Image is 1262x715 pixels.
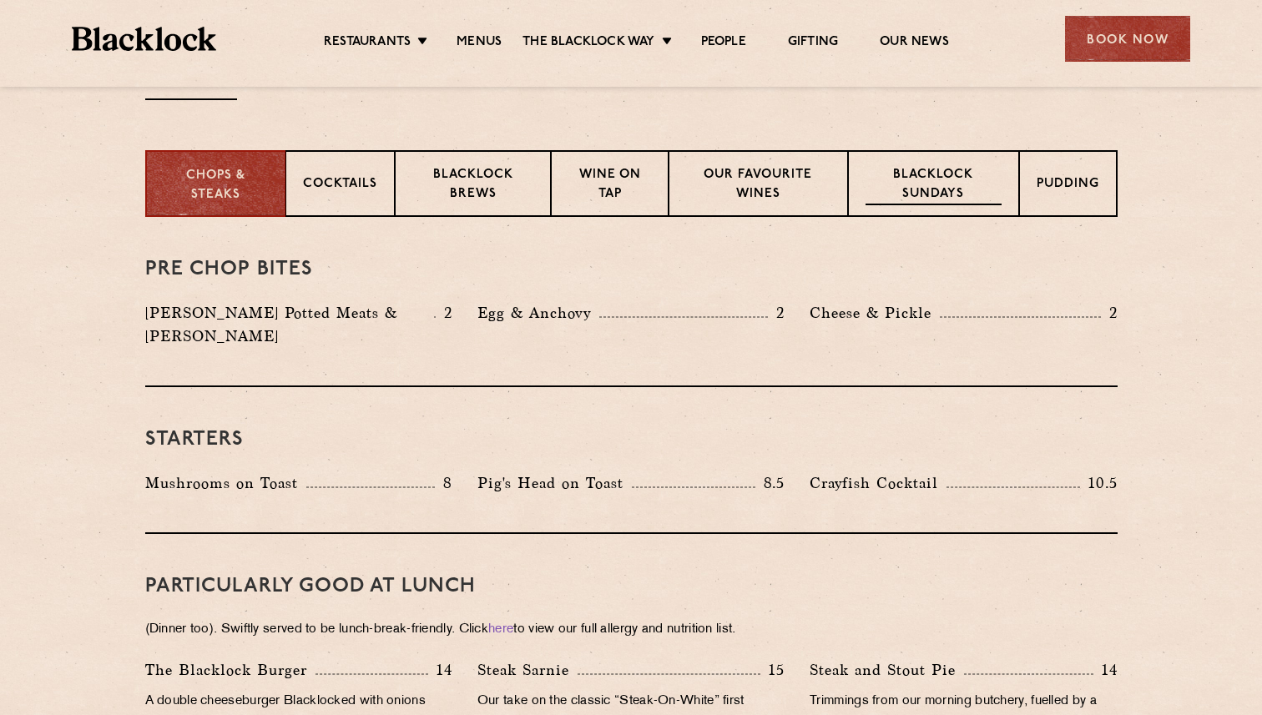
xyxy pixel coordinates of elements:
p: Chops & Steaks [164,167,268,204]
div: Book Now [1065,16,1190,62]
p: 10.5 [1080,472,1117,494]
a: People [701,34,746,53]
a: Gifting [788,34,838,53]
p: 2 [768,302,785,324]
p: Steak Sarnie [477,658,578,682]
p: (Dinner too). Swiftly served to be lunch-break-friendly. Click to view our full allergy and nutri... [145,618,1118,642]
p: 15 [760,659,785,681]
p: 2 [1101,302,1118,324]
a: here [488,623,513,636]
p: 14 [1093,659,1118,681]
p: 8.5 [755,472,785,494]
h3: PARTICULARLY GOOD AT LUNCH [145,576,1118,597]
p: The Blacklock Burger [145,658,315,682]
p: Crayfish Cocktail [810,471,946,495]
h3: Pre Chop Bites [145,259,1118,280]
p: Egg & Anchovy [477,301,599,325]
p: Mushrooms on Toast [145,471,306,495]
p: [PERSON_NAME] Potted Meats & [PERSON_NAME] [145,301,434,348]
p: Pig's Head on Toast [477,471,632,495]
p: Blacklock Brews [412,166,534,205]
p: Blacklock Sundays [866,166,1001,205]
p: 14 [428,659,452,681]
a: Our News [880,34,949,53]
p: Steak and Stout Pie [810,658,964,682]
a: The Blacklock Way [522,34,654,53]
p: Pudding [1037,175,1099,196]
p: Cheese & Pickle [810,301,940,325]
h3: Starters [145,429,1118,451]
a: Restaurants [324,34,411,53]
p: Our favourite wines [686,166,830,205]
img: BL_Textured_Logo-footer-cropped.svg [72,27,216,51]
p: 8 [435,472,452,494]
p: Cocktails [303,175,377,196]
p: 2 [436,302,452,324]
a: Menus [457,34,502,53]
p: Wine on Tap [568,166,650,205]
